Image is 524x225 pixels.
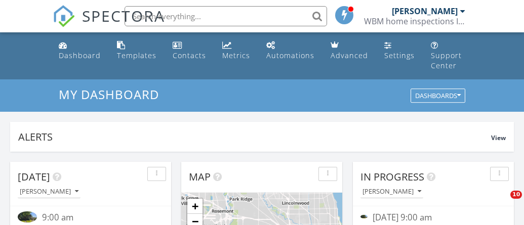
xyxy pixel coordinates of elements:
button: [PERSON_NAME] [360,185,423,199]
iframe: Intercom live chat [490,191,514,215]
div: Templates [117,51,156,60]
span: View [491,133,506,142]
span: [DATE] [18,170,50,184]
div: Settings [384,51,415,60]
a: SPECTORA [53,14,165,35]
div: Contacts [173,51,206,60]
a: Dashboard [55,36,105,65]
div: Metrics [222,51,250,60]
a: Contacts [169,36,210,65]
span: 10 [510,191,522,199]
img: 9363802%2Fcover_photos%2FBPPJGeKX2kR01ukPkz3B%2Fsmall.jpg [360,215,368,219]
button: Dashboards [411,89,465,103]
button: [PERSON_NAME] [18,185,80,199]
div: [PERSON_NAME] [392,6,458,16]
div: 9:00 am [42,211,151,224]
div: Alerts [18,130,491,144]
span: My Dashboard [59,86,159,103]
a: Support Center [427,36,470,75]
span: SPECTORA [82,5,165,26]
div: WBM home inspections Inc [364,16,465,26]
a: Advanced [327,36,372,65]
span: In Progress [360,170,424,184]
div: [DATE] 9:00 am [373,211,494,224]
div: Dashboards [415,93,461,100]
div: [PERSON_NAME] [362,188,421,195]
img: The Best Home Inspection Software - Spectora [53,5,75,27]
img: 9363802%2Fcover_photos%2FBPPJGeKX2kR01ukPkz3B%2Fsmall.jpg [18,211,37,222]
a: Settings [380,36,419,65]
input: Search everything... [125,6,327,26]
div: Automations [266,51,314,60]
span: Map [189,170,211,184]
a: Zoom in [187,199,203,214]
div: Dashboard [59,51,101,60]
a: Automations (Basic) [262,36,318,65]
div: Support Center [431,51,462,70]
a: Metrics [218,36,254,65]
a: Templates [113,36,160,65]
div: [PERSON_NAME] [20,188,78,195]
div: Advanced [331,51,368,60]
